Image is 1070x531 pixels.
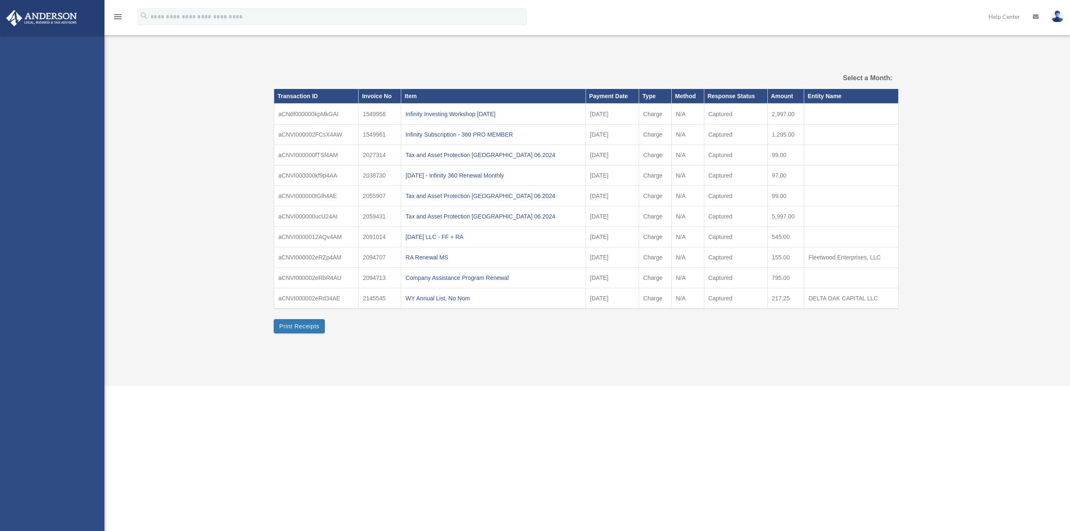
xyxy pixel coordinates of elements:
[140,11,149,20] i: search
[274,267,359,288] td: aCNVI000002eRbR4AU
[359,145,401,165] td: 2027314
[767,226,804,247] td: 545.00
[767,185,804,206] td: 99.00
[671,89,704,103] th: Method
[274,247,359,267] td: aCNVI000002eRZp4AM
[359,247,401,267] td: 2094707
[671,226,704,247] td: N/A
[704,226,767,247] td: Captured
[405,170,581,181] div: [DATE] - Infinity 360 Renewal Monthly
[767,89,804,103] th: Amount
[767,145,804,165] td: 99.00
[405,149,581,161] div: Tax and Asset Protection [GEOGRAPHIC_DATA] 06.2024
[586,145,639,165] td: [DATE]
[274,89,359,103] th: Transaction ID
[586,89,639,103] th: Payment Date
[704,104,767,124] td: Captured
[4,10,79,26] img: Anderson Advisors Platinum Portal
[405,211,581,222] div: Tax and Asset Protection [GEOGRAPHIC_DATA] 06.2024
[671,145,704,165] td: N/A
[113,12,123,22] i: menu
[639,288,672,309] td: Charge
[586,288,639,309] td: [DATE]
[405,272,581,284] div: Company Assistance Program Renewal
[586,165,639,185] td: [DATE]
[671,247,704,267] td: N/A
[671,124,704,145] td: N/A
[639,165,672,185] td: Charge
[671,104,704,124] td: N/A
[704,267,767,288] td: Captured
[671,206,704,226] td: N/A
[639,267,672,288] td: Charge
[671,288,704,309] td: N/A
[767,267,804,288] td: 795.00
[671,165,704,185] td: N/A
[405,292,581,304] div: WY Annual List, No Nom
[274,124,359,145] td: aCNVI000002FCsX4AW
[405,129,581,140] div: Infinity Subscription - 360 PRO MEMBER
[359,89,401,103] th: Invoice No
[801,72,892,84] label: Select a Month:
[639,89,672,103] th: Type
[767,247,804,267] td: 155.00
[359,185,401,206] td: 2055907
[586,206,639,226] td: [DATE]
[704,206,767,226] td: Captured
[804,288,899,309] td: DELTA OAK CAPITAL LLC
[639,145,672,165] td: Charge
[704,145,767,165] td: Captured
[704,165,767,185] td: Captured
[274,288,359,309] td: aCNVI000002eRd34AE
[586,124,639,145] td: [DATE]
[767,288,804,309] td: 217.25
[405,190,581,202] div: Tax and Asset Protection [GEOGRAPHIC_DATA] 06.2024
[704,89,767,103] th: Response Status
[359,165,401,185] td: 2038730
[639,206,672,226] td: Charge
[704,124,767,145] td: Captured
[359,288,401,309] td: 2145545
[405,231,581,243] div: [DATE] LLC - FF + RA
[767,206,804,226] td: 5,997.00
[704,247,767,267] td: Captured
[767,124,804,145] td: 1,295.00
[804,247,899,267] td: Fleetwood Enterprises, LLC
[274,165,359,185] td: aCNVI000000kf9p4AA
[704,185,767,206] td: Captured
[804,89,899,103] th: Entity Name
[274,226,359,247] td: aCNVI0000012AQv4AM
[359,206,401,226] td: 2059431
[359,267,401,288] td: 2094713
[586,185,639,206] td: [DATE]
[274,206,359,226] td: aCNVI000000ucU24AI
[274,145,359,165] td: aCNVI000000fTSf4AM
[639,104,672,124] td: Charge
[405,108,581,120] div: Infinity Investing Workshop [DATE]
[359,104,401,124] td: 1549958
[586,104,639,124] td: [DATE]
[639,226,672,247] td: Charge
[767,165,804,185] td: 97.00
[405,252,581,263] div: RA Renewal MS
[586,267,639,288] td: [DATE]
[671,185,704,206] td: N/A
[274,185,359,206] td: aCNVI000000tGlh4AE
[113,15,123,22] a: menu
[401,89,586,103] th: Item
[767,104,804,124] td: 2,997.00
[586,247,639,267] td: [DATE]
[274,319,325,333] button: Print Receipts
[1051,10,1064,23] img: User Pic
[359,226,401,247] td: 2091014
[704,288,767,309] td: Captured
[671,267,704,288] td: N/A
[586,226,639,247] td: [DATE]
[639,124,672,145] td: Charge
[274,104,359,124] td: aCN6f000000kpMkGAI
[639,247,672,267] td: Charge
[359,124,401,145] td: 1549961
[639,185,672,206] td: Charge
